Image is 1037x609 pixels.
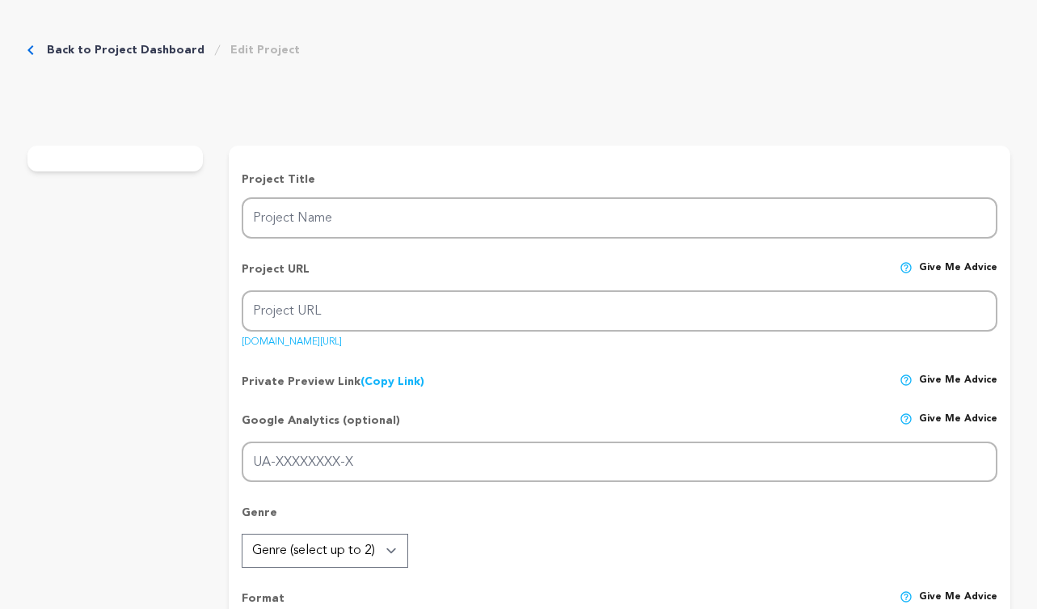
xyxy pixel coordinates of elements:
span: Give me advice [919,412,997,442]
input: UA-XXXXXXXX-X [242,442,997,483]
img: help-circle.svg [900,261,913,274]
a: Edit Project [230,42,300,58]
input: Project URL [242,290,997,332]
a: Back to Project Dashboard [47,42,204,58]
img: help-circle.svg [900,590,913,603]
img: help-circle.svg [900,412,913,425]
span: Give me advice [919,261,997,290]
p: Google Analytics (optional) [242,412,400,442]
div: Breadcrumb [27,42,300,58]
span: Give me advice [919,374,997,390]
p: Project URL [242,261,310,290]
p: Genre [242,505,997,534]
input: Project Name [242,197,997,239]
a: [DOMAIN_NAME][URL] [242,331,342,347]
p: Project Title [242,171,997,188]
a: (Copy Link) [360,376,424,387]
p: Private Preview Link [242,374,424,390]
img: help-circle.svg [900,374,913,387]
